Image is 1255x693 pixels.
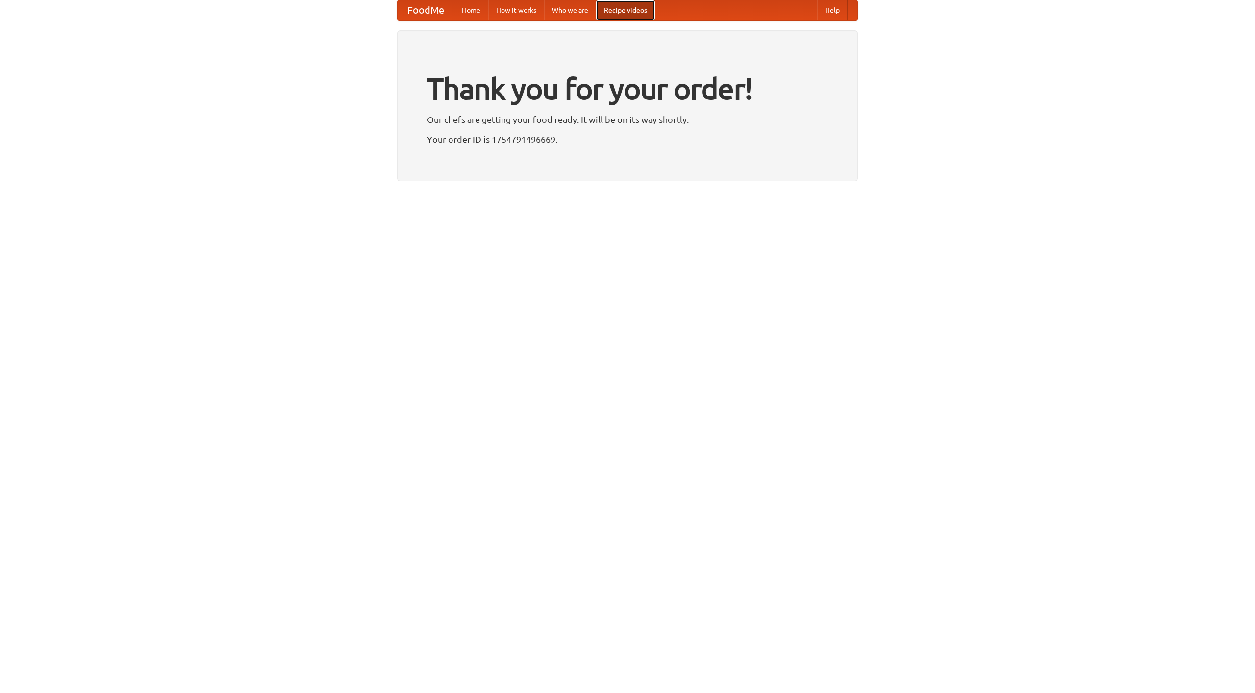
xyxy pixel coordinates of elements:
a: Who we are [544,0,596,20]
p: Our chefs are getting your food ready. It will be on its way shortly. [427,112,828,127]
a: Help [817,0,848,20]
a: Recipe videos [596,0,655,20]
a: How it works [488,0,544,20]
a: FoodMe [398,0,454,20]
p: Your order ID is 1754791496669. [427,132,828,146]
a: Home [454,0,488,20]
h1: Thank you for your order! [427,65,828,112]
